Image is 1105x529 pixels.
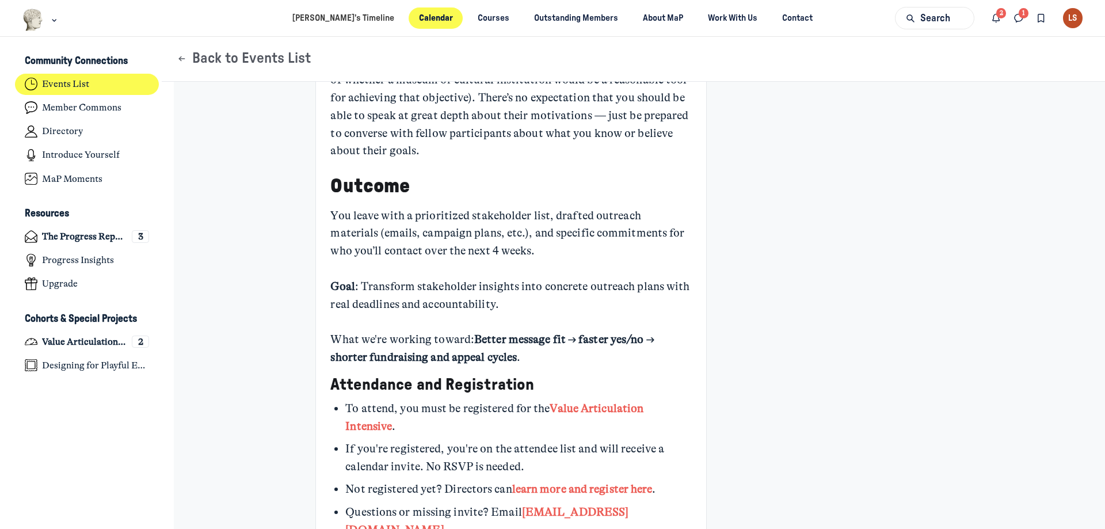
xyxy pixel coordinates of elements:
button: Direct messages [1008,7,1030,29]
a: Value Articulation Intensive (Cultural Leadership Lab)2 [15,331,159,352]
div: 3 [132,230,149,243]
div: LS [1063,8,1083,28]
button: User menu options [1063,8,1083,28]
h4: Member Commons [42,102,121,113]
h4: MaP Moments [42,173,102,185]
strong: Goal [330,280,355,293]
h4: Upgrade [42,278,78,290]
a: MaP Moments [15,168,159,189]
button: Back to Events List [177,50,311,67]
button: Cohorts & Special ProjectsCollapse space [15,309,159,329]
a: Outstanding Members [524,7,628,29]
button: Search [895,7,974,29]
h4: The Progress Report [42,231,127,242]
h3: Cohorts & Special Projects [25,313,137,325]
li: To attend, you must be registered for the . [345,400,691,436]
a: Upgrade [15,273,159,295]
li: If you're registered, you're on the attendee list and will receive a calendar invite. No RSVP is ... [345,440,691,476]
h3: Community Connections [25,55,128,67]
a: learn more and register here [512,482,653,496]
a: [PERSON_NAME]’s Timeline [282,7,404,29]
a: Value Articulation Intensive [345,402,643,433]
h2: Outcome [330,174,691,198]
h3: Resources [25,208,69,220]
a: Member Commons [15,97,159,119]
button: Bookmarks [1030,7,1052,29]
h4: Introduce Yourself [42,149,120,161]
h4: Value Articulation Intensive (Cultural Leadership Lab) [42,336,127,348]
a: Events List [15,74,159,95]
button: Museums as Progress logo [22,7,60,32]
a: The Progress Report3 [15,226,159,248]
header: Page Header [162,37,1105,82]
a: Contact [772,7,823,29]
li: Not registered yet? Directors can . [345,481,691,498]
img: Museums as Progress logo [22,9,44,31]
a: Calendar [409,7,463,29]
a: Introduce Yourself [15,144,159,166]
strong: Better message fit → faster yes/no → shorter fundraising and appeal cycles [330,333,654,364]
button: Notifications [985,7,1008,29]
h4: Designing for Playful Engagement [42,360,149,371]
div: What we're working toward: . [330,313,691,366]
a: About MaP [633,7,694,29]
h4: Events List [42,78,89,90]
div: 2 [132,336,149,348]
div: You leave with a prioritized stakeholder list, drafted outreach materials (emails, campaign plans... [330,207,691,314]
a: Work With Us [698,7,768,29]
h3: Attendance and Registration [330,375,691,394]
a: Progress Insights [15,250,159,271]
button: Community ConnectionsCollapse space [15,52,159,71]
h4: Progress Insights [42,254,114,266]
button: ResourcesCollapse space [15,204,159,224]
a: Courses [468,7,520,29]
h4: Directory [42,125,83,137]
a: Directory [15,121,159,142]
a: Designing for Playful Engagement [15,355,159,376]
